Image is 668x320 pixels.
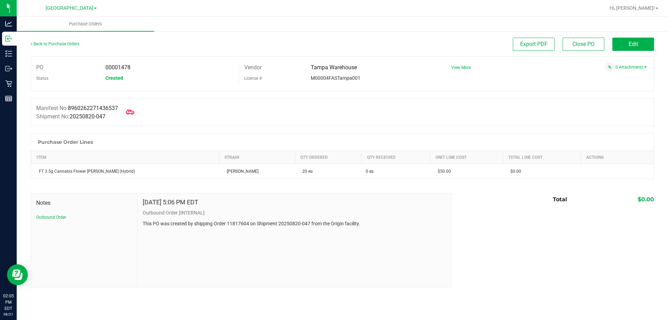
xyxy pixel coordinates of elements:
[451,65,471,70] a: View More
[572,41,595,47] span: Close PO
[143,209,446,217] p: Outbound Order [INTERNAL]
[244,73,262,84] label: License #
[311,64,357,71] span: Tampa Warehouse
[430,151,503,164] th: Unit Line Cost
[105,75,123,81] span: Created
[629,41,638,47] span: Edit
[605,62,614,72] span: Attach a document
[46,5,93,11] span: [GEOGRAPHIC_DATA]
[299,169,313,174] span: 20 ea
[36,214,66,220] button: Outbound Order
[36,199,132,207] span: Notes
[36,112,105,121] label: Shipment No:
[223,169,259,174] span: [PERSON_NAME]
[638,196,654,203] span: $0.00
[563,38,604,51] button: Close PO
[244,62,262,73] label: Vendor
[513,38,555,51] button: Export PDF
[143,199,198,206] h4: [DATE] 5:06 PM EDT
[581,151,654,164] th: Actions
[507,169,521,174] span: $0.00
[5,50,12,57] inline-svg: Inventory
[68,105,118,111] span: 8960262271436537
[361,151,430,164] th: Qty Received
[5,80,12,87] inline-svg: Retail
[36,104,118,112] label: Manifest No:
[105,64,130,71] span: 00001478
[36,73,48,84] label: Status
[5,35,12,42] inline-svg: Inbound
[3,293,14,312] p: 02:05 PM EDT
[366,168,374,174] span: 0 ea
[31,151,219,164] th: Item
[5,65,12,72] inline-svg: Outbound
[7,264,28,285] iframe: Resource center
[610,5,655,11] span: Hi, [PERSON_NAME]!
[143,220,446,227] p: This PO was created by shipping Order 11817604 on Shipment 20250820-047 from the Origin facility.
[31,41,79,46] a: Back to Purchase Orders
[434,169,451,174] span: $50.00
[17,17,154,31] a: Purchase Orders
[219,151,295,164] th: Strain
[70,113,105,120] span: 20250820-047
[295,151,361,164] th: Qty Ordered
[38,139,93,145] h1: Purchase Order Lines
[520,41,548,47] span: Export PDF
[36,62,43,73] label: PO
[5,95,12,102] inline-svg: Reports
[612,38,654,51] button: Edit
[5,20,12,27] inline-svg: Analytics
[35,168,215,174] div: FT 3.5g Cannabis Flower [PERSON_NAME] (Hybrid)
[503,151,581,164] th: Total Line Cost
[615,65,647,70] a: 0 Attachments
[311,75,360,81] span: M00004FASTampa001
[59,21,111,27] span: Purchase Orders
[3,312,14,317] p: 08/21
[553,196,567,203] span: Total
[123,105,137,119] span: Mark as Arrived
